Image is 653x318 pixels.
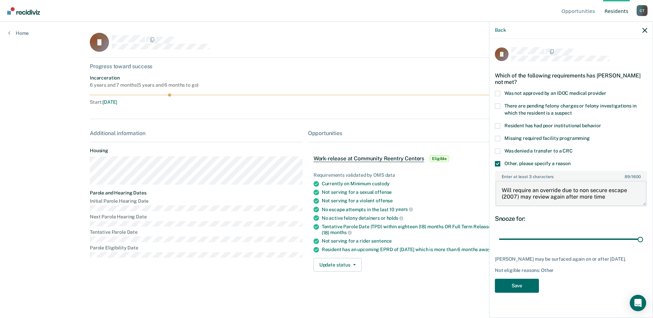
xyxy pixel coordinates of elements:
span: There are pending felony charges or felony investigations in which the resident is a suspect [504,103,637,116]
div: Progress toward success [90,63,563,70]
span: Was not approved by an IDOC medical provider [504,90,606,96]
span: Resident has had poor institutional behavior [504,123,601,128]
dt: Housing [90,148,303,154]
div: 6 years and 7 months ( 5 years and 6 months to go ) [90,82,198,88]
div: Open Intercom Messenger [630,295,646,311]
div: Requirements validated by OMS data [314,172,558,178]
div: Start : [90,99,306,105]
div: Full Term Release Date : [308,99,563,105]
div: Currently on Minimum [322,181,558,187]
textarea: Will require an override due to non secure escape (2007) may review again after more time [496,181,647,206]
dt: Parole and Hearing Dates [90,190,303,196]
button: Profile dropdown button [637,5,648,16]
div: No escape attempts in the last 10 [322,206,558,213]
div: Tentative Parole Date (TPD) within eighteen (18) months OR Full Term Release Date (FTRD) within e... [322,224,558,235]
span: [DATE] [102,99,117,105]
dt: Next Parole Hearing Date [90,214,303,220]
div: Which of the following requirements has [PERSON_NAME] not met? [495,67,647,91]
button: Save [495,279,539,293]
span: 89 [625,174,630,179]
span: Eligible [430,155,449,162]
div: Not serving for a sexual [322,189,558,195]
span: holds [387,215,403,221]
span: years [395,206,413,212]
label: Enter at least 3 characters [496,172,647,179]
span: months [330,230,352,235]
span: custody [372,181,390,186]
span: offense [376,198,393,203]
span: Missing required facility programming [504,135,590,141]
div: Snooze for: [495,215,647,222]
div: Not eligible reasons: Other [495,268,647,273]
dt: Parole Eligibility Date [90,245,303,251]
div: Not serving for a violent [322,198,558,204]
div: No active felony detainers or [322,215,558,221]
span: / 1600 [625,174,640,179]
div: Incarceration [90,75,198,81]
span: offense [375,189,392,195]
span: Other, please specify a reason [504,161,571,166]
div: Resident has an upcoming EPRD of [DATE] which is more than 6 months [322,247,558,252]
div: Additional information [90,130,303,136]
button: Update status [314,258,362,272]
a: Home [8,30,29,36]
div: C T [637,5,648,16]
div: [PERSON_NAME] may be surfaced again on or after [DATE]. [495,256,647,262]
div: Not serving for a rider [322,238,558,244]
div: Opportunities [308,130,563,136]
dt: Tentative Parole Date [90,229,303,235]
span: away. [479,247,491,252]
img: Recidiviz [7,7,40,15]
span: sentence [371,238,392,244]
span: Work-release at Community Reentry Centers [314,155,424,162]
dt: Initial Parole Hearing Date [90,198,303,204]
button: Back [495,27,506,33]
span: Was denied a transfer to a CRC [504,148,573,154]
